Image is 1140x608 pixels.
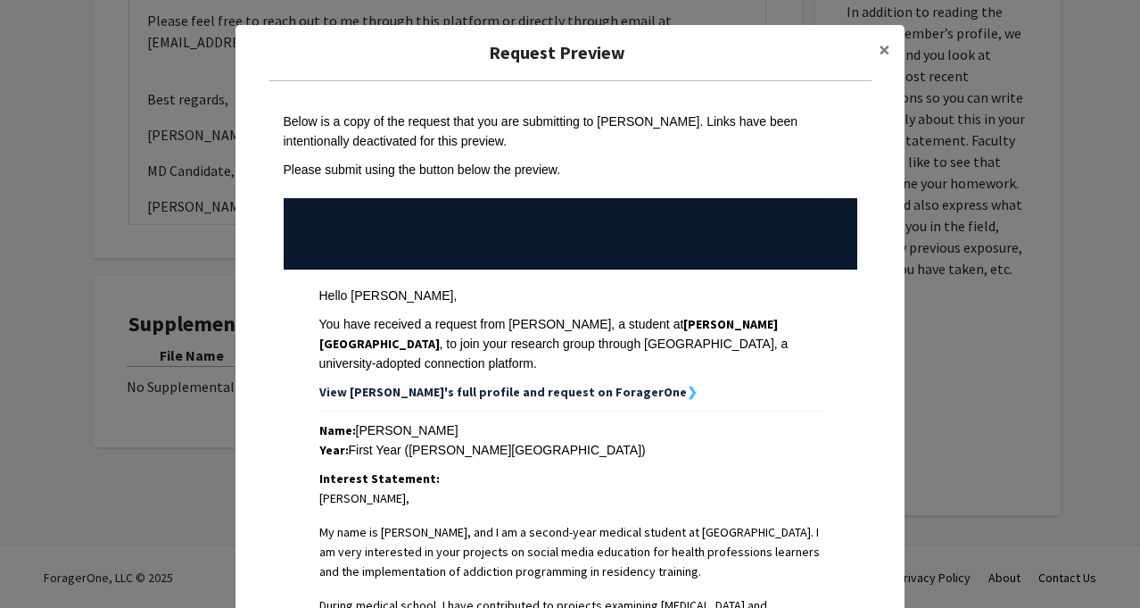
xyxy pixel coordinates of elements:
[319,421,822,440] div: [PERSON_NAME]
[284,160,857,179] div: Please submit using the button below the preview.
[319,488,822,508] p: [PERSON_NAME],
[319,471,440,487] strong: Interest Statement:
[319,422,356,438] strong: Name:
[319,384,687,400] strong: View [PERSON_NAME]'s full profile and request on ForagerOne
[284,112,857,151] div: Below is a copy of the request that you are submitting to [PERSON_NAME]. Links have been intentio...
[13,528,76,595] iframe: Chat
[250,39,864,66] h5: Request Preview
[319,314,822,373] div: You have received a request from [PERSON_NAME], a student at , to join your research group throug...
[687,384,698,400] strong: ❯
[879,36,890,63] span: ×
[864,25,905,75] button: Close
[319,442,349,458] strong: Year:
[319,522,822,581] p: My name is [PERSON_NAME], and I am a second-year medical student at [GEOGRAPHIC_DATA]. I am very ...
[319,440,822,460] div: First Year ([PERSON_NAME][GEOGRAPHIC_DATA])
[319,286,822,305] div: Hello [PERSON_NAME],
